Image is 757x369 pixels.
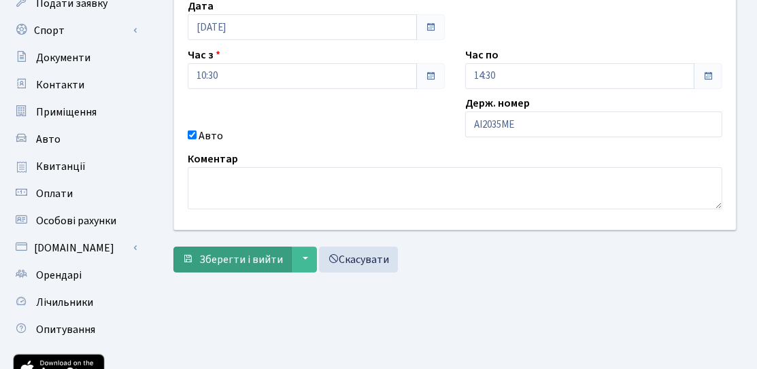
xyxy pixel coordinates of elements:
label: Час з [188,47,220,63]
input: AA0001AA [465,111,722,137]
a: Авто [7,126,143,153]
span: Контакти [36,77,84,92]
span: Оплати [36,186,73,201]
label: Держ. номер [465,95,530,111]
span: Особові рахунки [36,213,116,228]
span: Опитування [36,322,95,337]
span: Авто [36,132,61,147]
a: Приміщення [7,99,143,126]
span: Орендарі [36,268,82,283]
a: Опитування [7,316,143,343]
a: Особові рахунки [7,207,143,234]
label: Авто [199,128,223,144]
a: Орендарі [7,262,143,289]
span: Документи [36,50,90,65]
label: Коментар [188,151,238,167]
button: Зберегти і вийти [173,247,292,273]
a: Документи [7,44,143,71]
span: Приміщення [36,105,97,120]
span: Лічильники [36,295,93,310]
a: Контакти [7,71,143,99]
span: Зберегти і вийти [199,252,283,267]
label: Час по [465,47,499,63]
a: Скасувати [319,247,398,273]
a: Оплати [7,180,143,207]
span: Квитанції [36,159,86,174]
a: [DOMAIN_NAME] [7,234,143,262]
a: Лічильники [7,289,143,316]
a: Спорт [7,17,143,44]
a: Квитанції [7,153,143,180]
